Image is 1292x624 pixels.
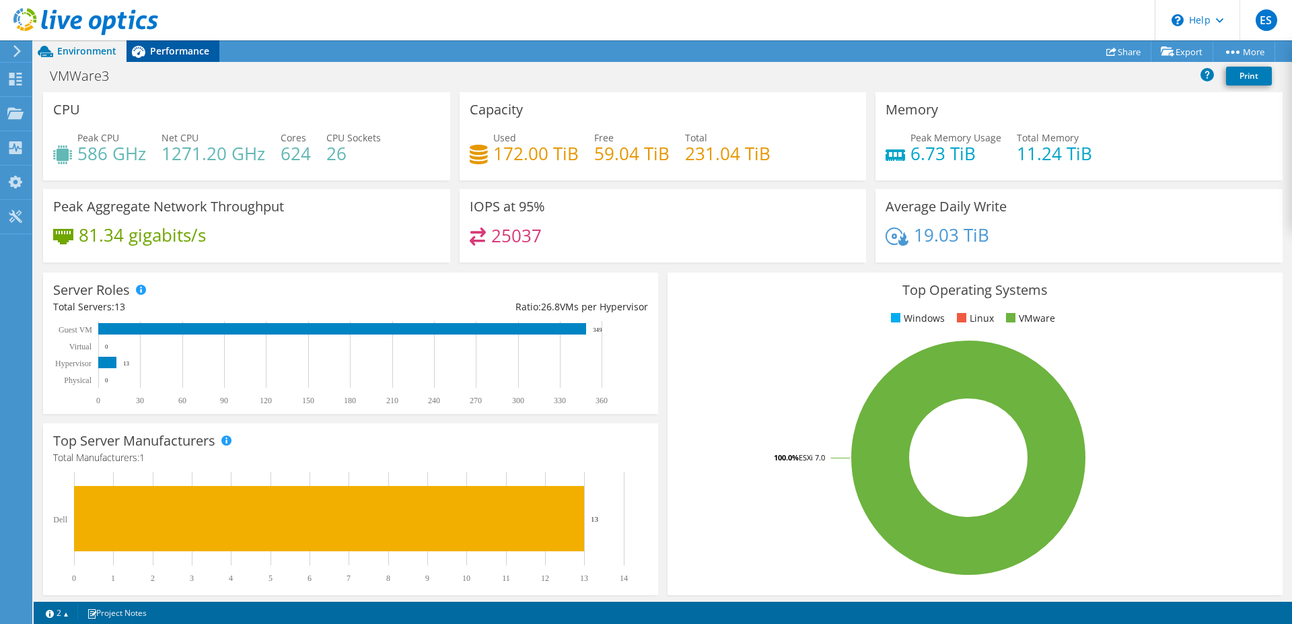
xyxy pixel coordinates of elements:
h1: VMWare3 [44,69,130,83]
a: Print [1226,67,1272,85]
a: Project Notes [77,604,156,621]
h4: Total Manufacturers: [53,450,648,465]
h4: 26 [326,146,381,161]
tspan: ESXi 7.0 [799,452,825,462]
text: 300 [512,396,524,405]
span: 13 [114,300,125,313]
h4: 586 GHz [77,146,146,161]
span: Used [493,131,516,144]
text: 90 [220,396,228,405]
h4: 624 [281,146,311,161]
h4: 6.73 TiB [910,146,1001,161]
text: Dell [53,515,67,524]
h3: Average Daily Write [886,199,1007,214]
text: 330 [554,396,566,405]
h3: IOPS at 95% [470,199,545,214]
text: 8 [386,574,390,583]
h4: 81.34 gigabits/s [79,228,206,242]
div: Total Servers: [53,300,351,314]
span: Cores [281,131,306,144]
text: 5 [268,574,273,583]
text: 360 [596,396,608,405]
span: Environment [57,44,116,57]
span: Total Memory [1017,131,1079,144]
text: 240 [428,396,440,405]
h4: 59.04 TiB [594,146,670,161]
span: Net CPU [161,131,199,144]
h3: Server Roles [53,283,130,298]
div: Ratio: VMs per Hypervisor [351,300,648,314]
a: More [1213,41,1275,62]
text: 0 [105,377,108,384]
h3: Capacity [470,102,523,117]
text: 6 [308,574,312,583]
text: 180 [344,396,356,405]
text: 30 [136,396,144,405]
h3: Top Server Manufacturers [53,434,215,448]
a: Share [1096,41,1151,62]
text: Hypervisor [55,359,92,368]
text: 150 [302,396,314,405]
h3: Peak Aggregate Network Throughput [53,199,284,214]
h4: 19.03 TiB [914,228,989,242]
h3: Memory [886,102,938,117]
a: Export [1151,41,1213,62]
h4: 25037 [491,228,542,243]
text: 210 [386,396,398,405]
text: 120 [260,396,272,405]
h4: 172.00 TiB [493,146,579,161]
text: 349 [593,326,602,333]
text: 13 [123,360,130,367]
text: 270 [470,396,482,405]
svg: \n [1172,14,1184,26]
text: 13 [580,574,588,583]
span: Performance [150,44,209,57]
text: 9 [425,574,429,583]
text: 3 [190,574,194,583]
text: 13 [591,515,599,523]
h4: 11.24 TiB [1017,146,1092,161]
text: 11 [502,574,510,583]
span: Peak CPU [77,131,119,144]
span: Total [685,131,707,144]
li: Windows [888,311,945,326]
text: 12 [541,574,549,583]
text: 0 [72,574,76,583]
text: 1 [111,574,115,583]
span: Free [594,131,614,144]
text: 10 [462,574,470,583]
text: 2 [151,574,155,583]
span: 1 [139,451,145,464]
tspan: 100.0% [774,452,799,462]
h3: CPU [53,102,80,117]
li: VMware [1003,311,1055,326]
text: 0 [105,343,108,350]
h4: 1271.20 GHz [161,146,265,161]
span: ES [1256,9,1277,31]
span: CPU Sockets [326,131,381,144]
a: 2 [36,604,78,621]
li: Linux [954,311,994,326]
text: 7 [347,574,351,583]
span: 26.8 [541,300,560,313]
h3: Top Operating Systems [678,283,1272,298]
h4: 231.04 TiB [685,146,770,161]
text: 14 [620,574,628,583]
text: 4 [229,574,233,583]
text: Virtual [69,342,92,351]
text: Physical [64,376,92,385]
span: Peak Memory Usage [910,131,1001,144]
text: 60 [178,396,186,405]
text: 0 [96,396,100,405]
text: Guest VM [59,325,92,335]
